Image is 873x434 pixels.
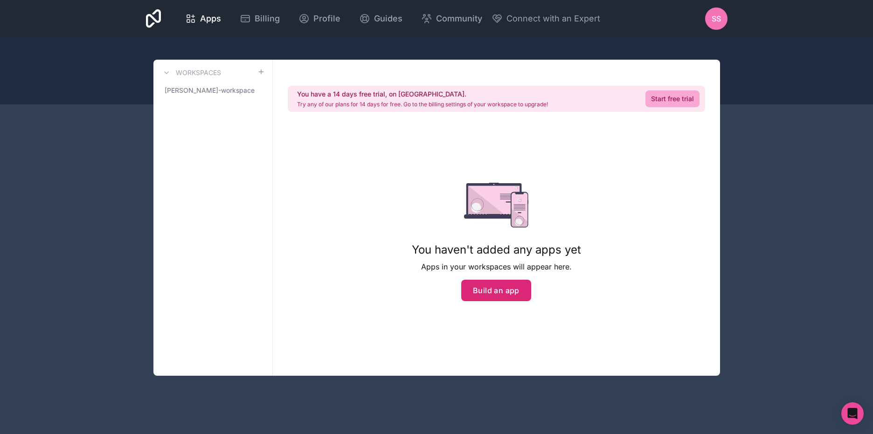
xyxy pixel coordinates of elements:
[374,12,402,25] span: Guides
[255,12,280,25] span: Billing
[313,12,340,25] span: Profile
[436,12,482,25] span: Community
[461,280,531,301] button: Build an app
[297,90,548,99] h2: You have a 14 days free trial, on [GEOGRAPHIC_DATA].
[200,12,221,25] span: Apps
[178,8,229,29] a: Apps
[161,67,221,78] a: Workspaces
[352,8,410,29] a: Guides
[412,261,581,272] p: Apps in your workspaces will appear here.
[297,101,548,108] p: Try any of our plans for 14 days for free. Go to the billing settings of your workspace to upgrade!
[165,86,255,95] span: [PERSON_NAME]-workspace
[841,402,864,425] div: Open Intercom Messenger
[645,90,700,107] a: Start free trial
[414,8,490,29] a: Community
[161,82,265,99] a: [PERSON_NAME]-workspace
[232,8,287,29] a: Billing
[492,12,600,25] button: Connect with an Expert
[412,242,581,257] h1: You haven't added any apps yet
[291,8,348,29] a: Profile
[464,183,529,227] img: empty state
[176,68,221,77] h3: Workspaces
[506,12,600,25] span: Connect with an Expert
[712,13,721,24] span: SS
